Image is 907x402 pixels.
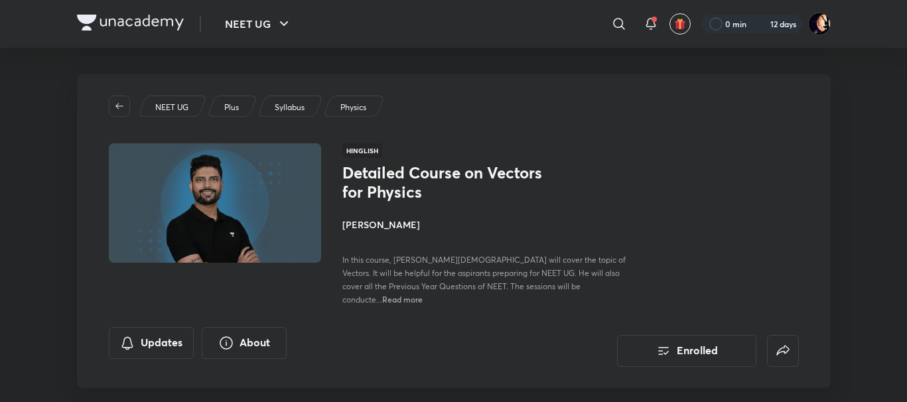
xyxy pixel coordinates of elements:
h1: Detailed Course on Vectors for Physics [342,163,559,202]
p: Physics [340,101,366,113]
a: Physics [338,101,368,113]
p: NEET UG [155,101,188,113]
button: About [202,327,287,359]
img: Company Logo [77,15,184,31]
img: avatar [674,18,686,30]
button: NEET UG [217,11,300,37]
p: Syllabus [275,101,305,113]
span: In this course, [PERSON_NAME][DEMOGRAPHIC_DATA] will cover the topic of Vectors. It will be helpf... [342,255,626,304]
img: Thumbnail [106,142,322,264]
a: Syllabus [272,101,307,113]
p: Plus [224,101,239,113]
img: streak [754,17,768,31]
span: Read more [382,294,423,304]
span: Hinglish [342,143,382,158]
h4: [PERSON_NAME] [342,218,640,232]
a: Plus [222,101,241,113]
a: Company Logo [77,15,184,34]
button: false [767,335,799,367]
a: NEET UG [153,101,190,113]
img: Mayank Singh [808,13,831,35]
button: Enrolled [617,335,756,367]
button: Updates [109,327,194,359]
button: avatar [669,13,691,34]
